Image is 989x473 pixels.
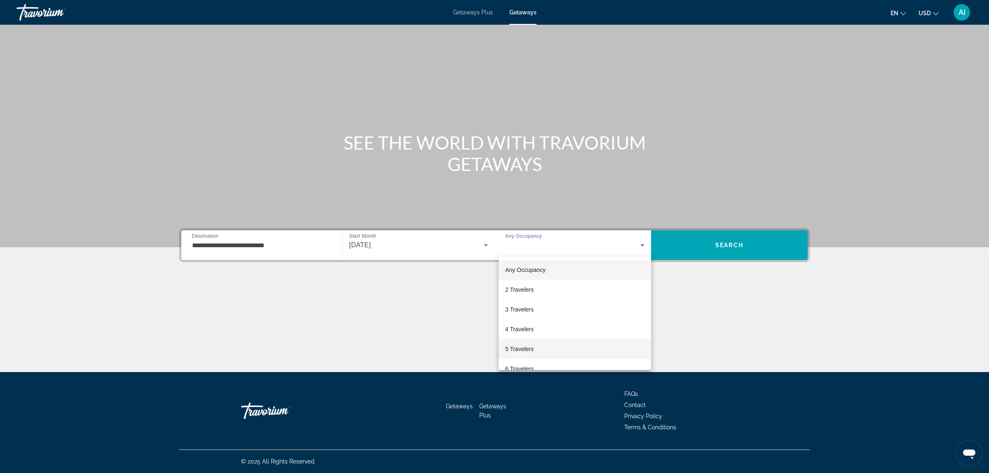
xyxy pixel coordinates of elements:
span: 5 Travelers [505,344,534,354]
span: Any Occupancy [505,267,546,273]
iframe: Button to launch messaging window [956,440,982,466]
span: 3 Travelers [505,304,534,314]
span: 4 Travelers [505,324,534,334]
span: 2 Travelers [505,285,534,295]
span: 6 Travelers [505,364,534,374]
